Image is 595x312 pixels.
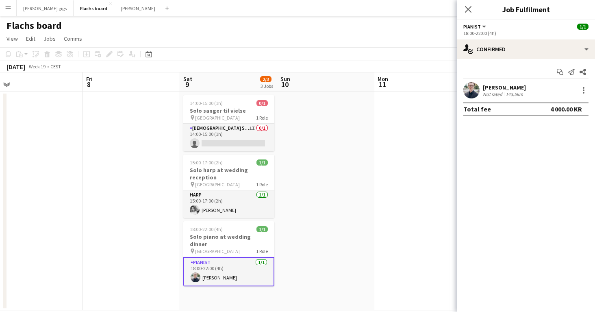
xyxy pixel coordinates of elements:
a: Edit [23,33,39,44]
span: Fri [86,75,93,83]
app-card-role: Pianist1/118:00-22:00 (4h)[PERSON_NAME] [183,257,274,286]
app-card-role: [DEMOGRAPHIC_DATA] Singer1I0/114:00-15:00 (1h) [183,124,274,151]
h3: Job Fulfilment [457,4,595,15]
div: Total fee [463,105,491,113]
span: 1 Role [256,248,268,254]
div: 3 Jobs [261,83,273,89]
span: Pianist [463,24,481,30]
app-job-card: 18:00-22:00 (4h)1/1Solo piano at wedding dinner [GEOGRAPHIC_DATA]1 RolePianist1/118:00-22:00 (4h)... [183,221,274,286]
div: [PERSON_NAME] [483,84,526,91]
div: [DATE] [7,63,25,71]
span: Mon [378,75,388,83]
div: 4 000.00 KR [550,105,582,113]
span: [GEOGRAPHIC_DATA] [195,248,240,254]
div: Not rated [483,91,504,97]
span: 18:00-22:00 (4h) [190,226,223,232]
span: 15:00-17:00 (2h) [190,159,223,166]
span: View [7,35,18,42]
span: Sat [183,75,192,83]
app-job-card: 15:00-17:00 (2h)1/1Solo harp at wedding reception [GEOGRAPHIC_DATA]1 RoleHarp1/115:00-17:00 (2h)[... [183,155,274,218]
span: Jobs [43,35,56,42]
div: CEST [50,63,61,70]
button: Flachs board [74,0,114,16]
span: Edit [26,35,35,42]
span: 0/1 [256,100,268,106]
h3: Solo harp at wedding reception [183,166,274,181]
span: Week 19 [27,63,47,70]
span: 1/1 [256,159,268,166]
span: 9 [182,80,192,89]
app-job-card: 14:00-15:00 (1h)0/1Solo sanger til vielse [GEOGRAPHIC_DATA]1 Role[DEMOGRAPHIC_DATA] Singer1I0/114... [183,95,274,151]
app-card-role: Harp1/115:00-17:00 (2h)[PERSON_NAME] [183,190,274,218]
button: Pianist [463,24,487,30]
a: Jobs [40,33,59,44]
span: 1 Role [256,181,268,188]
span: 1 Role [256,115,268,121]
div: Confirmed [457,39,595,59]
span: 2/3 [260,76,271,82]
div: 18:00-22:00 (4h) [463,30,588,36]
span: 11 [376,80,388,89]
div: 143.5km [504,91,525,97]
span: 1/1 [256,226,268,232]
h3: Solo piano at wedding dinner [183,233,274,248]
a: View [3,33,21,44]
span: Sun [280,75,290,83]
span: 8 [85,80,93,89]
span: 10 [279,80,290,89]
span: 1/1 [577,24,588,30]
button: [PERSON_NAME] gigs [17,0,74,16]
a: Comms [61,33,85,44]
span: 14:00-15:00 (1h) [190,100,223,106]
button: [PERSON_NAME] [114,0,162,16]
span: [GEOGRAPHIC_DATA] [195,181,240,188]
span: Comms [64,35,82,42]
span: [GEOGRAPHIC_DATA] [195,115,240,121]
h1: Flachs board [7,20,62,32]
h3: Solo sanger til vielse [183,107,274,114]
